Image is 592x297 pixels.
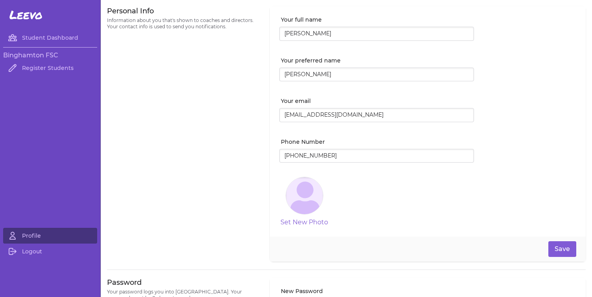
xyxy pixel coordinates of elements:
[548,241,576,257] button: Save
[279,149,474,163] input: Your phone number
[281,97,474,105] label: Your email
[281,287,474,295] label: New Password
[279,68,474,82] input: Richard
[279,27,474,41] input: Richard Button
[3,244,97,259] a: Logout
[9,8,42,22] span: Leevo
[279,108,474,122] input: richard@example.com
[3,228,97,244] a: Profile
[107,6,260,16] h3: Personal Info
[281,138,474,146] label: Phone Number
[3,60,97,76] a: Register Students
[280,218,328,227] button: Set New Photo
[3,51,97,60] h3: Binghamton FSC
[281,16,474,24] label: Your full name
[107,17,260,30] p: Information about you that's shown to coaches and directors. Your contact info is used to send yo...
[281,57,474,64] label: Your preferred name
[107,278,260,287] h3: Password
[3,30,97,46] a: Student Dashboard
